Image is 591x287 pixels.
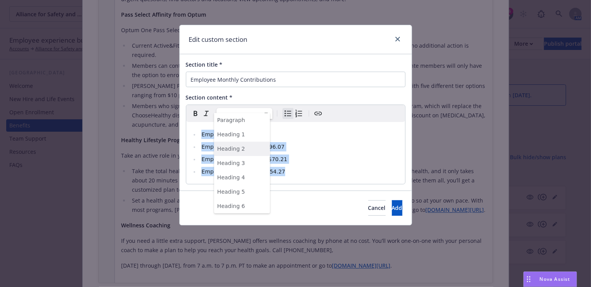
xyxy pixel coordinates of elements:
span: Paragraph [217,116,245,124]
span: Cancel [368,204,386,211]
span: Heading 5 [217,188,245,196]
span: Heading 1 [217,131,245,139]
span: Heading 3 [217,159,245,167]
span: Add [392,204,402,211]
span: Heading 6 [217,202,245,210]
div: Publish portal [544,38,582,50]
span: Heading 4 [217,174,245,182]
div: Customize portal [450,38,503,50]
span: Heading 2 [217,145,245,153]
div: More [514,38,533,50]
